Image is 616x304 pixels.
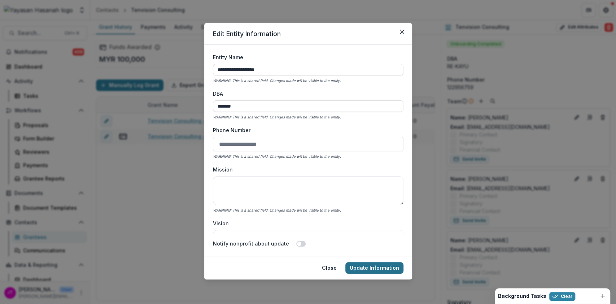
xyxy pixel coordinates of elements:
[318,262,341,274] button: Close
[598,292,607,300] button: Dismiss
[213,208,341,212] i: WARNING: This is a shared field. Changes made will be visible to the entity.
[213,166,399,173] label: Mission
[396,26,408,38] button: Close
[213,240,289,247] label: Notify nonprofit about update
[213,154,341,158] i: WARNING: This is a shared field. Changes made will be visible to the entity.
[213,90,399,97] label: DBA
[549,292,575,301] button: Clear
[498,293,546,299] h2: Background Tasks
[213,53,399,61] label: Entity Name
[213,126,399,134] label: Phone Number
[213,220,399,227] label: Vision
[213,78,341,83] i: WARNING: This is a shared field. Changes made will be visible to the entity.
[204,23,412,45] header: Edit Entity Information
[213,115,341,119] i: WARNING: This is a shared field. Changes made will be visible to the entity.
[345,262,403,274] button: Update Information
